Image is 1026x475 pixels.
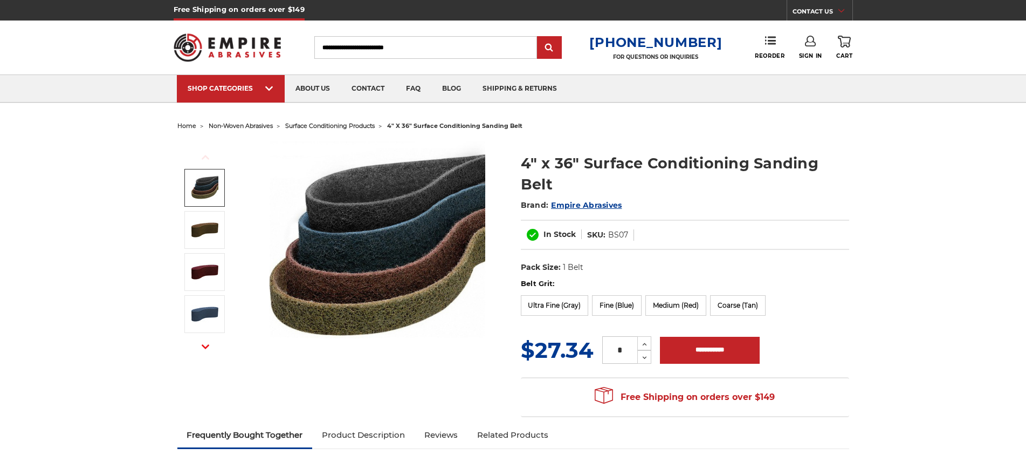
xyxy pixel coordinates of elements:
a: CONTACT US [793,5,852,21]
span: In Stock [543,229,576,239]
span: 4" x 36" surface conditioning sanding belt [387,122,522,130]
span: Brand: [521,200,549,210]
a: faq [395,75,431,103]
img: 4" x 36" Coarse Surface Conditioning Belt [191,216,218,243]
input: Submit [539,37,560,59]
button: Next [192,335,218,358]
img: 4" x 36" Medium Surface Conditioning Belt [191,259,218,286]
a: Product Description [312,423,415,447]
dd: 1 Belt [563,262,583,273]
img: 4"x36" Surface Conditioning Sanding Belts [270,141,485,357]
dt: SKU: [587,229,605,241]
a: about us [285,75,341,103]
p: FOR QUESTIONS OR INQUIRIES [589,53,722,60]
label: Belt Grit: [521,279,849,289]
a: Related Products [467,423,558,447]
a: Cart [836,36,852,59]
span: Sign In [799,52,822,59]
h1: 4" x 36" Surface Conditioning Sanding Belt [521,153,849,195]
span: Free Shipping on orders over $149 [595,386,775,408]
a: shipping & returns [472,75,568,103]
a: Empire Abrasives [551,200,622,210]
a: Frequently Bought Together [177,423,313,447]
dd: BS07 [608,229,628,241]
a: contact [341,75,395,103]
dt: Pack Size: [521,262,561,273]
img: Empire Abrasives [174,26,281,69]
a: [PHONE_NUMBER] [589,35,722,50]
span: $27.34 [521,337,594,363]
a: blog [431,75,472,103]
a: non-woven abrasives [209,122,273,130]
span: Reorder [755,52,784,59]
img: 4"x36" Surface Conditioning Sanding Belts [191,174,218,201]
a: surface conditioning products [285,122,375,130]
a: Reviews [415,423,467,447]
div: SHOP CATEGORIES [188,84,274,92]
a: Reorder [755,36,784,59]
img: 4" x 36" Fine Surface Conditioning Belt [191,301,218,328]
a: home [177,122,196,130]
span: Cart [836,52,852,59]
button: Previous [192,146,218,169]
